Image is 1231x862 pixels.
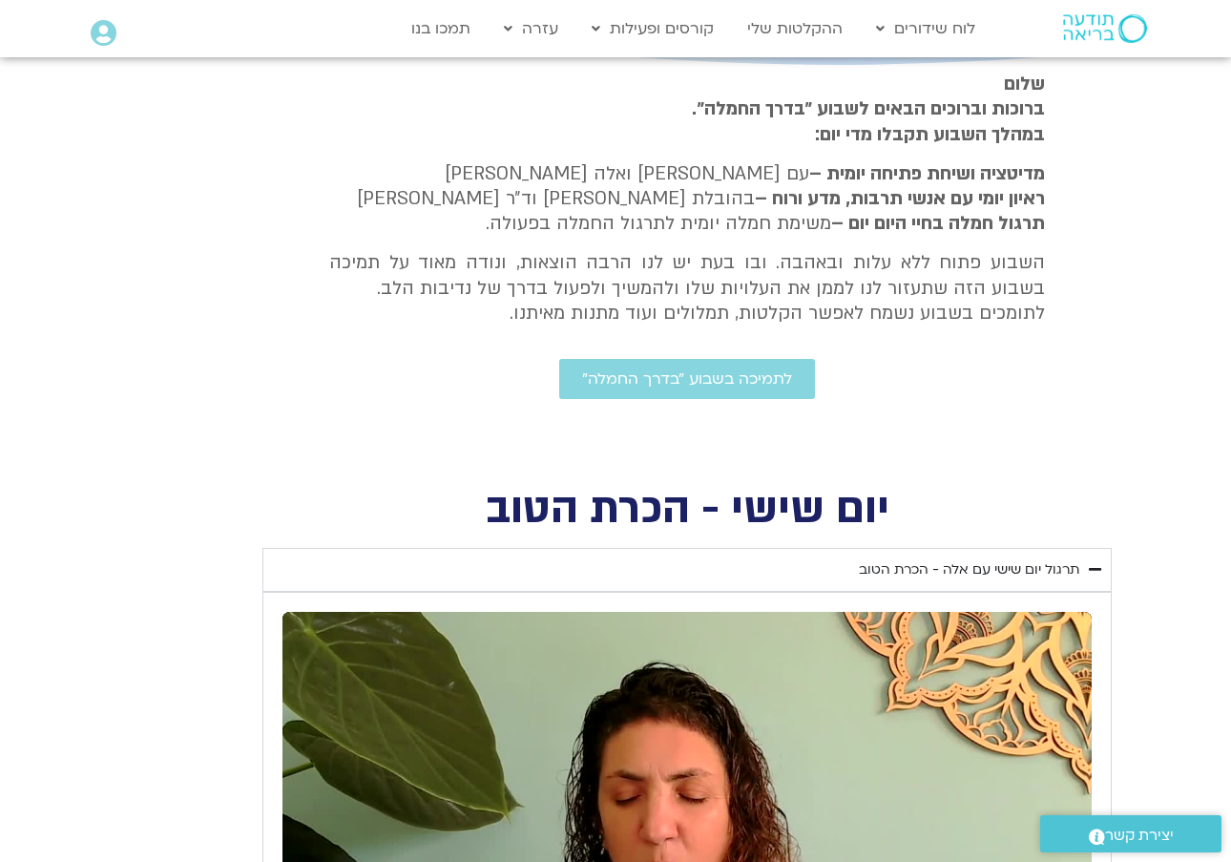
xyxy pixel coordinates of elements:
p: עם [PERSON_NAME] ואלה [PERSON_NAME] בהובלת [PERSON_NAME] וד״ר [PERSON_NAME] משימת חמלה יומית לתרג... [329,161,1045,237]
img: תודעה בריאה [1063,14,1147,43]
a: לוח שידורים [866,11,985,47]
span: לתמיכה בשבוע ״בדרך החמלה״ [582,370,792,388]
p: השבוע פתוח ללא עלות ובאהבה. ובו בעת יש לנו הרבה הוצאות, ונודה מאוד על תמיכה בשבוע הזה שתעזור לנו ... [329,250,1045,326]
a: עזרה [494,11,568,47]
a: קורסים ופעילות [582,11,723,47]
strong: מדיטציה ושיחת פתיחה יומית – [809,161,1045,186]
b: ראיון יומי עם אנשי תרבות, מדע ורוח – [755,186,1045,211]
b: תרגול חמלה בחיי היום יום – [831,211,1045,236]
strong: שלום [1004,72,1045,96]
a: ההקלטות שלי [738,11,852,47]
h2: יום שישי - הכרת הטוב [262,490,1112,529]
strong: ברוכות וברוכים הבאים לשבוע ״בדרך החמלה״. במהלך השבוע תקבלו מדי יום: [692,96,1045,146]
a: לתמיכה בשבוע ״בדרך החמלה״ [559,359,815,399]
div: תרגול יום שישי עם אלה - הכרת הטוב [859,558,1079,581]
span: יצירת קשר [1105,823,1174,849]
summary: תרגול יום שישי עם אלה - הכרת הטוב [262,548,1112,592]
a: תמכו בנו [402,11,480,47]
a: יצירת קשר [1040,815,1221,852]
